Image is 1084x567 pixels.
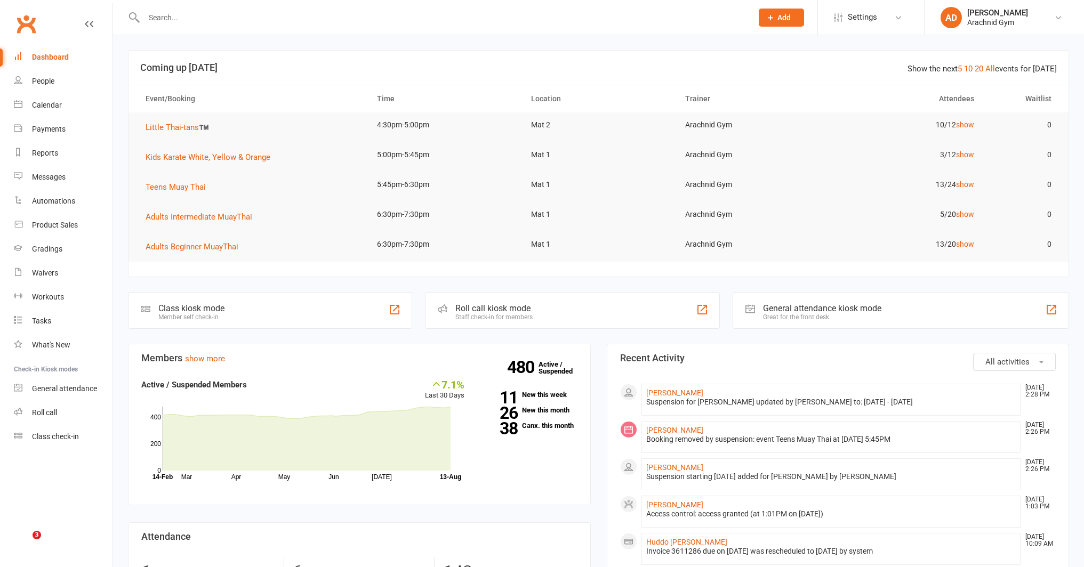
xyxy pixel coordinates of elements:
div: Automations [32,197,75,205]
span: All activities [985,357,1030,367]
button: Adults Intermediate MuayThai [146,210,260,223]
button: Adults Beginner MuayThai [146,240,246,253]
strong: Active / Suspended Members [141,380,247,390]
a: Dashboard [14,45,113,69]
a: show [956,210,974,218]
iframe: Intercom live chat [11,531,36,556]
td: Mat 1 [521,232,676,257]
th: Waitlist [984,85,1061,112]
div: Gradings [32,245,62,253]
div: Workouts [32,293,64,301]
a: Product Sales [14,213,113,237]
a: 38Canx. this month [480,422,577,429]
div: Tasks [32,317,51,325]
button: Teens Muay Thai [146,181,213,193]
a: Tasks [14,309,113,333]
a: Class kiosk mode [14,425,113,449]
div: People [32,77,54,85]
span: Teens Muay Thai [146,182,206,192]
td: Mat 1 [521,202,676,227]
a: 20 [975,64,983,74]
div: General attendance kiosk mode [763,303,881,313]
div: [PERSON_NAME] [967,8,1028,18]
span: Add [777,13,791,22]
div: 7.1% [425,378,464,390]
a: [PERSON_NAME] [646,388,703,397]
a: Huddo [PERSON_NAME] [646,538,727,546]
div: Product Sales [32,221,78,229]
a: 480Active / Suspended [539,353,585,383]
td: 5/20 [830,202,984,227]
a: [PERSON_NAME] [646,426,703,434]
h3: Attendance [141,531,577,542]
td: 0 [984,202,1061,227]
a: 26New this month [480,407,577,414]
a: [PERSON_NAME] [646,463,703,472]
td: Mat 2 [521,112,676,137]
div: Roll call [32,408,57,417]
div: Class kiosk mode [158,303,224,313]
span: Little Thai-tans™️ [146,123,209,132]
a: show [956,240,974,248]
a: Waivers [14,261,113,285]
a: What's New [14,333,113,357]
strong: 11 [480,390,518,406]
div: Staff check-in for members [455,313,533,321]
h3: Recent Activity [620,353,1056,363]
div: Calendar [32,101,62,109]
time: [DATE] 2:28 PM [1020,384,1055,398]
td: Arachnid Gym [676,202,830,227]
div: Last 30 Days [425,378,464,401]
button: Kids Karate White, Yellow & Orange [146,151,278,164]
td: 0 [984,142,1061,167]
strong: 26 [480,405,518,421]
div: Class check-in [32,432,79,441]
a: Clubworx [13,11,39,37]
td: 0 [984,232,1061,257]
div: Booking removed by suspension: event Teens Muay Thai at [DATE] 5:45PM [646,435,1016,444]
button: All activities [973,353,1056,371]
time: [DATE] 10:09 AM [1020,533,1055,547]
input: Search... [141,10,745,25]
time: [DATE] 1:03 PM [1020,496,1055,510]
a: Reports [14,141,113,165]
td: 13/24 [830,172,984,197]
td: 0 [984,172,1061,197]
td: 3/12 [830,142,984,167]
div: Messages [32,173,66,181]
td: Arachnid Gym [676,142,830,167]
a: General attendance kiosk mode [14,377,113,401]
td: Mat 1 [521,142,676,167]
div: General attendance [32,384,97,393]
h3: Members [141,353,577,363]
div: Member self check-in [158,313,224,321]
a: show more [185,354,225,363]
a: 10 [964,64,973,74]
a: Payments [14,117,113,141]
td: 13/20 [830,232,984,257]
div: Suspension for [PERSON_NAME] updated by [PERSON_NAME] to: [DATE] - [DATE] [646,398,1016,407]
div: Invoice 3611286 due on [DATE] was rescheduled to [DATE] by system [646,547,1016,556]
a: [PERSON_NAME] [646,500,703,509]
span: Kids Karate White, Yellow & Orange [146,152,270,162]
div: What's New [32,341,70,349]
div: AD [941,7,962,28]
div: Arachnid Gym [967,18,1028,27]
td: Arachnid Gym [676,112,830,137]
a: Messages [14,165,113,189]
td: 5:45pm-6:30pm [367,172,521,197]
div: Great for the front desk [763,313,881,321]
button: Little Thai-tans™️ [146,121,216,134]
td: 4:30pm-5:00pm [367,112,521,137]
a: Gradings [14,237,113,261]
a: show [956,180,974,189]
span: Adults Beginner MuayThai [146,242,238,252]
a: 11New this week [480,391,577,398]
td: Arachnid Gym [676,232,830,257]
h3: Coming up [DATE] [140,62,1057,73]
div: Roll call kiosk mode [455,303,533,313]
td: Mat 1 [521,172,676,197]
td: 6:30pm-7:30pm [367,202,521,227]
a: Workouts [14,285,113,309]
time: [DATE] 2:26 PM [1020,422,1055,435]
